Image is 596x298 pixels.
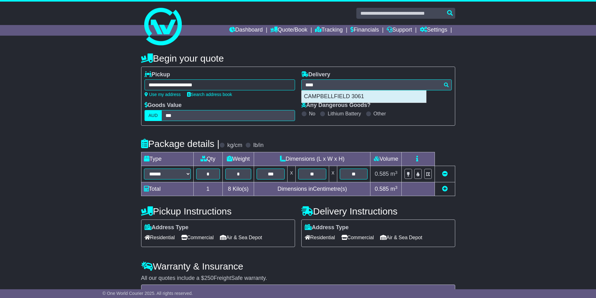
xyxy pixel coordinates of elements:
[222,152,254,166] td: Weight
[302,91,426,103] div: CAMPBELLFIELD 3061
[222,182,254,196] td: Kilo(s)
[141,261,455,271] h4: Warranty & Insurance
[254,182,370,196] td: Dimensions in Centimetre(s)
[305,224,349,231] label: Address Type
[193,182,222,196] td: 1
[395,170,398,175] sup: 3
[270,25,307,36] a: Quote/Book
[395,185,398,190] sup: 3
[309,111,315,117] label: No
[253,142,263,149] label: lb/in
[387,25,412,36] a: Support
[145,102,182,109] label: Goods Value
[375,186,389,192] span: 0.585
[145,110,162,121] label: AUD
[374,111,386,117] label: Other
[220,233,262,242] span: Air & Sea Depot
[288,166,296,182] td: x
[301,71,330,78] label: Delivery
[187,92,232,97] a: Search address book
[228,186,231,192] span: 8
[370,152,402,166] td: Volume
[254,152,370,166] td: Dimensions (L x W x H)
[229,25,263,36] a: Dashboard
[350,25,379,36] a: Financials
[305,233,335,242] span: Residential
[380,233,422,242] span: Air & Sea Depot
[375,171,389,177] span: 0.585
[141,182,193,196] td: Total
[328,111,361,117] label: Lithium Battery
[442,186,448,192] a: Add new item
[141,53,455,63] h4: Begin your quote
[329,166,337,182] td: x
[301,206,455,216] h4: Delivery Instructions
[145,233,175,242] span: Residential
[341,233,374,242] span: Commercial
[141,139,220,149] h4: Package details |
[103,291,193,296] span: © One World Courier 2025. All rights reserved.
[390,186,398,192] span: m
[145,92,181,97] a: Use my address
[420,25,447,36] a: Settings
[315,25,343,36] a: Tracking
[141,206,295,216] h4: Pickup Instructions
[227,142,242,149] label: kg/cm
[301,102,371,109] label: Any Dangerous Goods?
[442,171,448,177] a: Remove this item
[141,152,193,166] td: Type
[181,233,214,242] span: Commercial
[204,275,214,281] span: 250
[193,152,222,166] td: Qty
[145,224,189,231] label: Address Type
[390,171,398,177] span: m
[141,275,455,282] div: All our quotes include a $ FreightSafe warranty.
[145,71,170,78] label: Pickup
